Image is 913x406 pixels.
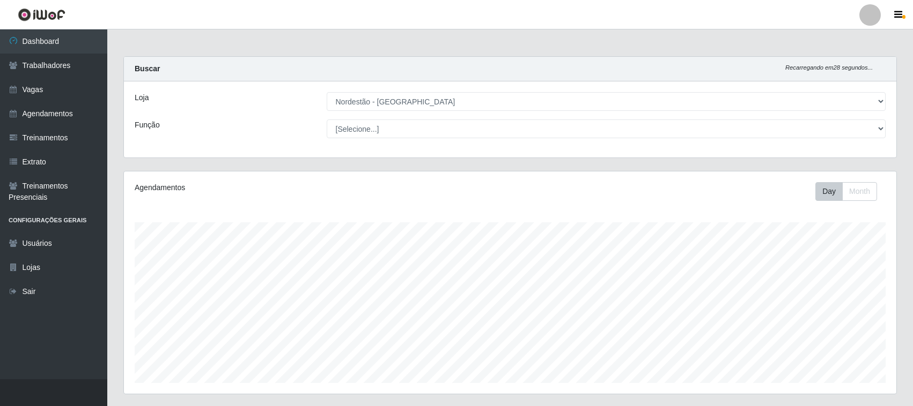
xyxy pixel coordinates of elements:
button: Month [842,182,877,201]
img: CoreUI Logo [18,8,65,21]
strong: Buscar [135,64,160,73]
i: Recarregando em 28 segundos... [785,64,873,71]
div: Toolbar with button groups [815,182,886,201]
button: Day [815,182,843,201]
label: Loja [135,92,149,103]
div: First group [815,182,877,201]
div: Agendamentos [135,182,438,193]
label: Função [135,119,160,131]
